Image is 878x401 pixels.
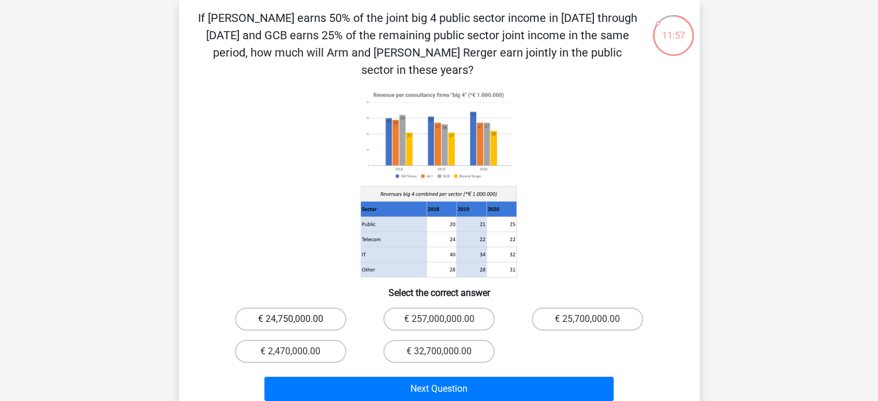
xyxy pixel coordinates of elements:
h6: Select the correct answer [197,278,681,298]
label: € 24,750,000.00 [235,308,346,331]
button: Next Question [264,377,614,401]
label: € 2,470,000.00 [235,340,346,363]
label: € 257,000,000.00 [383,308,495,331]
div: 11:57 [652,14,695,43]
label: € 25,700,000.00 [532,308,643,331]
p: If [PERSON_NAME] earns 50% of the joint big 4 public sector income in [DATE] through [DATE] and G... [197,9,638,78]
label: € 32,700,000.00 [383,340,495,363]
